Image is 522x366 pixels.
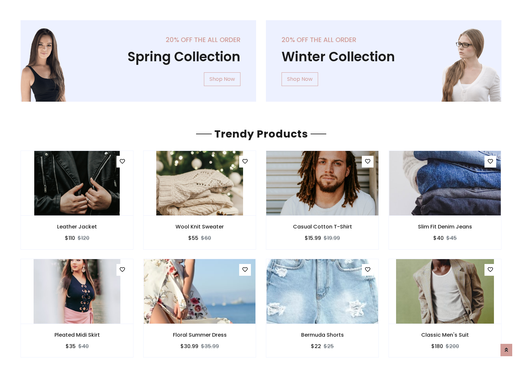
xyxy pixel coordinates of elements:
[201,343,219,350] del: $35.99
[188,235,198,241] h6: $55
[324,234,340,242] del: $19.99
[144,332,256,338] h6: Floral Summer Dress
[282,49,486,65] h1: Winter Collection
[311,343,321,349] h6: $22
[180,343,198,349] h6: $30.99
[305,235,321,241] h6: $15.99
[389,224,501,230] h6: Slim Fit Denim Jeans
[66,343,76,349] h6: $35
[201,234,211,242] del: $60
[36,49,240,65] h1: Spring Collection
[433,235,444,241] h6: $40
[36,36,240,44] h5: 20% off the all order
[204,72,240,86] a: Shop Now
[65,235,75,241] h6: $110
[78,234,89,242] del: $120
[282,36,486,44] h5: 20% off the all order
[21,332,133,338] h6: Pleated Midi Skirt
[266,332,378,338] h6: Bermuda Shorts
[78,343,89,350] del: $40
[389,332,501,338] h6: Classic Men's Suit
[21,224,133,230] h6: Leather Jacket
[324,343,334,350] del: $25
[212,126,311,141] span: Trendy Products
[446,234,457,242] del: $45
[446,343,459,350] del: $200
[144,224,256,230] h6: Wool Knit Sweater
[431,343,443,349] h6: $180
[282,72,318,86] a: Shop Now
[266,224,378,230] h6: Casual Cotton T-Shirt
